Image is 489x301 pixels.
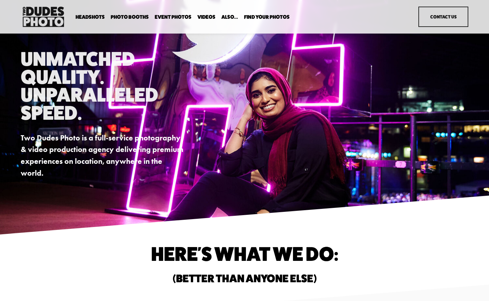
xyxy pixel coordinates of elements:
[418,7,468,27] a: Contact Us
[21,50,187,121] h1: Unmatched Quality. Unparalleled Speed.
[111,14,149,20] a: folder dropdown
[244,14,290,20] span: Find Your Photos
[221,14,238,20] a: folder dropdown
[21,5,66,29] img: Two Dudes Photo | Headshots, Portraits &amp; Photo Booths
[111,14,149,20] span: Photo Booths
[155,14,191,20] a: Event Photos
[76,14,105,20] a: folder dropdown
[197,14,215,20] a: Videos
[76,14,105,20] span: Headshots
[221,14,238,20] span: Also...
[244,14,290,20] a: folder dropdown
[77,273,412,284] h2: (Better than anyone else)
[77,245,412,263] h1: Here's What We do:
[21,133,185,178] strong: Two Dudes Photo is a full-service photography & video production agency delivering premium experi...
